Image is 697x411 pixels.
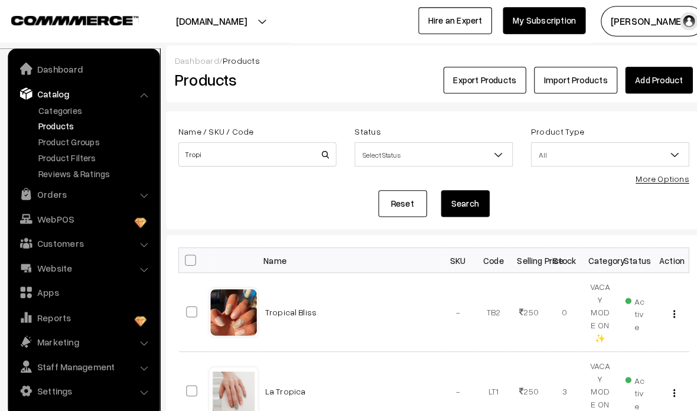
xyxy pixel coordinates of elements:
[523,65,604,91] a: Import Products
[15,202,155,223] a: WebPOS
[15,56,155,77] a: Dashboard
[432,185,480,211] button: Search
[177,121,250,133] label: Name / SKU / Code
[435,65,515,91] button: Export Products
[535,265,569,342] td: 0
[520,140,673,161] span: All
[604,241,639,265] th: Status
[588,6,688,35] button: [PERSON_NAME]…
[38,101,155,113] a: Categories
[15,298,155,319] a: Reports
[220,54,256,64] span: Products
[500,265,535,342] td: 250
[500,241,535,265] th: Selling Price
[174,53,677,65] div: /
[621,168,673,178] a: More Options
[432,265,466,342] td: -
[658,301,660,309] img: Menu
[493,7,573,33] a: My Subscription
[349,140,501,161] span: Select Status
[15,178,155,199] a: Orders
[348,138,502,162] span: Select Status
[665,12,682,30] img: user
[466,241,500,265] th: Code
[569,265,604,342] td: VACAY MODE ON ✨
[15,250,155,271] a: Website
[38,162,155,175] a: Reviews & Ratings
[174,54,217,64] a: Dashboard
[38,147,155,159] a: Product Filters
[520,138,673,162] span: All
[535,241,569,265] th: Stock
[520,121,572,133] label: Product Type
[262,298,312,308] a: Tropical Bliss
[133,6,285,35] button: [DOMAIN_NAME]
[174,68,330,87] h2: Products
[432,241,466,265] th: SKU
[38,116,155,129] a: Products
[15,226,155,247] a: Customers
[15,15,139,24] img: COMMMERCE
[15,273,155,295] a: Apps
[658,378,660,386] img: Menu
[262,375,301,385] a: La Tropica
[611,360,631,400] span: Active
[15,80,155,102] a: Catalog
[569,241,604,265] th: Category
[177,138,331,162] input: Name / SKU / Code
[15,321,155,342] a: Marketing
[639,241,673,265] th: Action
[611,283,631,324] span: Active
[255,241,432,265] th: Name
[15,12,118,26] a: COMMMERCE
[411,7,482,33] a: Hire an Expert
[466,265,500,342] td: TB2
[372,185,419,211] a: Reset
[15,369,155,390] a: Settings
[15,345,155,367] a: Staff Management
[38,132,155,144] a: Product Groups
[348,121,374,133] label: Status
[611,65,677,91] a: Add Product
